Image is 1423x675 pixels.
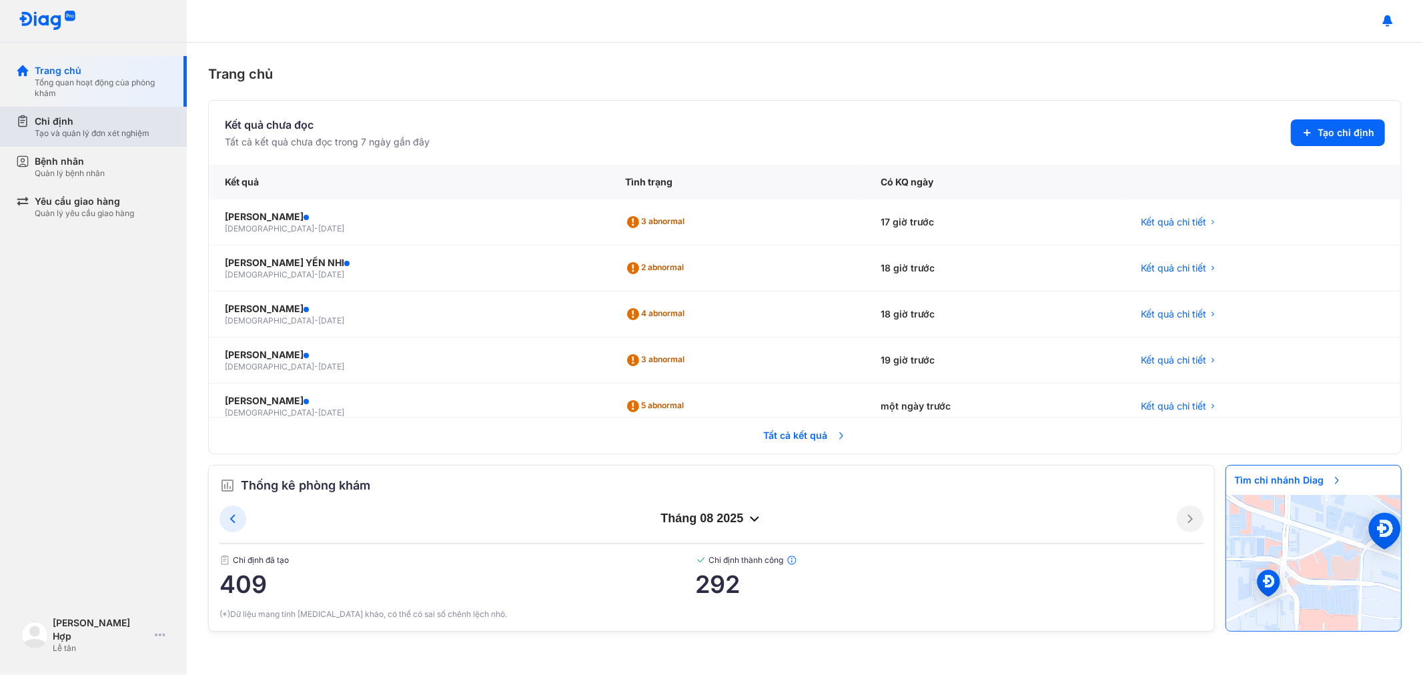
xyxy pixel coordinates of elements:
img: checked-green.01cc79e0.svg [696,555,706,566]
div: 3 abnormal [625,211,690,233]
div: 4 abnormal [625,303,690,325]
span: [DEMOGRAPHIC_DATA] [225,269,314,279]
div: 18 giờ trước [865,291,1125,337]
div: Quản lý bệnh nhân [35,168,105,179]
span: Thống kê phòng khám [241,476,370,495]
span: - [314,362,318,372]
div: Trang chủ [208,64,1402,84]
span: - [314,408,318,418]
span: Kết quả chi tiết [1141,307,1206,321]
div: 18 giờ trước [865,245,1125,291]
button: Tạo chỉ định [1291,119,1385,146]
span: [DATE] [318,269,344,279]
div: Kết quả chưa đọc [225,117,430,133]
div: Lễ tân [53,643,149,654]
div: Tình trạng [609,165,865,199]
span: [DATE] [318,223,344,233]
span: Kết quả chi tiết [1141,215,1206,229]
div: 17 giờ trước [865,199,1125,245]
div: một ngày trước [865,384,1125,430]
div: Trang chủ [35,64,171,77]
div: Kết quả [209,165,609,199]
div: Có KQ ngày [865,165,1125,199]
div: 19 giờ trước [865,337,1125,384]
div: [PERSON_NAME] [225,394,593,408]
span: Tìm chi nhánh Diag [1226,466,1350,495]
span: - [314,223,318,233]
div: tháng 08 2025 [246,511,1177,527]
span: Chỉ định đã tạo [219,555,696,566]
span: Tạo chỉ định [1318,126,1374,139]
span: - [314,315,318,325]
img: order.5a6da16c.svg [219,478,235,494]
img: document.50c4cfd0.svg [219,555,230,566]
div: (*)Dữ liệu mang tính [MEDICAL_DATA] khảo, có thể có sai số chênh lệch nhỏ. [219,608,1204,620]
div: [PERSON_NAME] Hợp [53,616,149,643]
div: 5 abnormal [625,396,689,417]
div: Yêu cầu giao hàng [35,195,134,208]
span: Tất cả kết quả [756,421,855,450]
div: Tổng quan hoạt động của phòng khám [35,77,171,99]
span: [DATE] [318,315,344,325]
div: Quản lý yêu cầu giao hàng [35,208,134,219]
div: Chỉ định [35,115,149,128]
span: [DEMOGRAPHIC_DATA] [225,408,314,418]
div: Bệnh nhân [35,155,105,168]
span: Kết quả chi tiết [1141,261,1206,275]
span: 409 [219,571,696,598]
span: [DATE] [318,362,344,372]
span: [DEMOGRAPHIC_DATA] [225,223,314,233]
span: 292 [696,571,1204,598]
span: - [314,269,318,279]
div: 3 abnormal [625,350,690,371]
img: logo [19,11,76,31]
div: [PERSON_NAME] YẾN NHI [225,256,593,269]
span: [DEMOGRAPHIC_DATA] [225,362,314,372]
div: Tất cả kết quả chưa đọc trong 7 ngày gần đây [225,135,430,149]
div: 2 abnormal [625,257,689,279]
div: [PERSON_NAME] [225,210,593,223]
span: Kết quả chi tiết [1141,354,1206,367]
img: info.7e716105.svg [787,555,797,566]
div: [PERSON_NAME] [225,302,593,315]
span: [DEMOGRAPHIC_DATA] [225,315,314,325]
span: Chỉ định thành công [696,555,1204,566]
img: logo [21,622,48,648]
div: Tạo và quản lý đơn xét nghiệm [35,128,149,139]
span: Kết quả chi tiết [1141,400,1206,413]
div: [PERSON_NAME] [225,348,593,362]
span: [DATE] [318,408,344,418]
